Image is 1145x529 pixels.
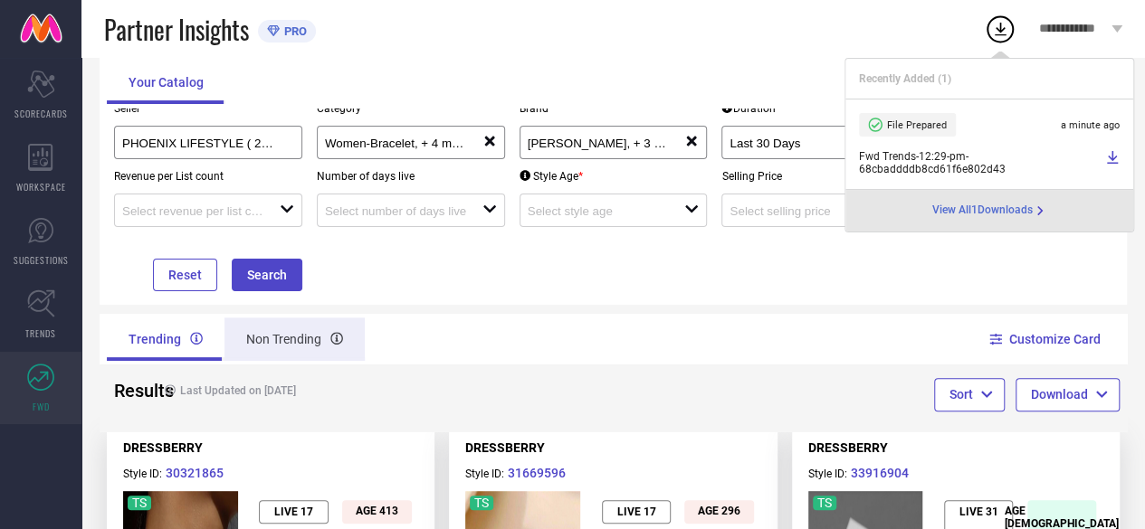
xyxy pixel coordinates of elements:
[104,11,249,48] span: Partner Insights
[859,72,951,85] span: Recently Added ( 1 )
[1105,150,1120,175] a: Download
[14,253,69,267] span: SUGGESTIONS
[356,505,398,517] p: AGE 413
[122,134,294,151] div: PHOENIX LIFESTYLE ( 26600 )
[1061,119,1120,131] span: a minute ago
[274,505,313,518] p: LIVE 17
[325,137,466,150] input: Select upto 10 categories
[730,137,871,150] input: Select Duration
[165,468,224,480] a: 30321865
[465,440,760,455] div: DRESSBERRY
[107,61,225,104] div: Your Catalog
[721,170,910,183] p: Selling Price
[698,505,740,517] p: AGE 296
[932,203,1047,218] div: Open download page
[122,137,277,150] input: Select seller
[616,505,655,518] p: LIVE 17
[992,314,1102,364] button: Customize Card
[14,107,68,120] span: SCORECARDS
[107,317,224,361] div: Trending
[528,134,685,151] div: ANOUK, DRESSBERRY, SANGRIA, TIPSY CLOSET
[114,380,141,401] h2: Results
[932,203,1047,218] a: View All1Downloads
[528,204,669,218] input: Select style age
[528,137,669,150] input: Select brands
[325,134,482,151] div: Women-Bracelet, Unisex-Earrings, Women-Earrings, Women-Jewellery Set, Women-Necklace and Chains
[465,464,760,482] p: Style ID:
[474,496,489,510] div: TS
[25,326,56,340] span: TRENDS
[932,203,1033,218] span: View All 1 Downloads
[850,464,910,482] button: 33916904
[33,400,50,413] span: FWD
[520,102,708,115] p: Brand
[16,180,66,194] span: WORKSPACE
[730,204,871,218] input: Select selling price
[280,24,307,38] span: PRO
[317,170,505,183] p: Number of days live
[507,464,567,482] button: 31669596
[817,496,832,510] div: TS
[520,170,583,183] div: Style Age
[325,204,466,218] input: Select number of days live
[122,204,263,218] input: Select revenue per list count
[114,170,302,183] p: Revenue per List count
[859,150,1101,175] span: Fwd Trends - 12:29-pm - 68cbaddddb8cd61f6e802d43
[317,102,505,115] p: Category
[153,259,217,291] button: Reset
[808,440,1103,455] div: DRESSBERRY
[721,102,782,115] div: Duration
[123,440,418,455] div: DRESSBERRY
[887,119,947,131] span: File Prepared
[934,378,1005,411] button: Sort
[114,102,302,115] p: Seller
[507,468,567,480] a: 31669596
[165,464,224,482] button: 30321865
[224,317,365,361] div: Non Trending
[123,464,418,482] p: Style ID:
[959,505,998,518] p: LIVE 31
[156,384,558,397] h4: Last Updated on [DATE]
[132,496,147,510] div: TS
[850,468,910,480] a: 33916904
[232,259,302,291] button: Search
[1016,378,1120,411] button: Download
[984,13,1016,45] div: Open download list
[730,134,887,151] div: Last 30 Days
[808,464,1103,482] p: Style ID:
